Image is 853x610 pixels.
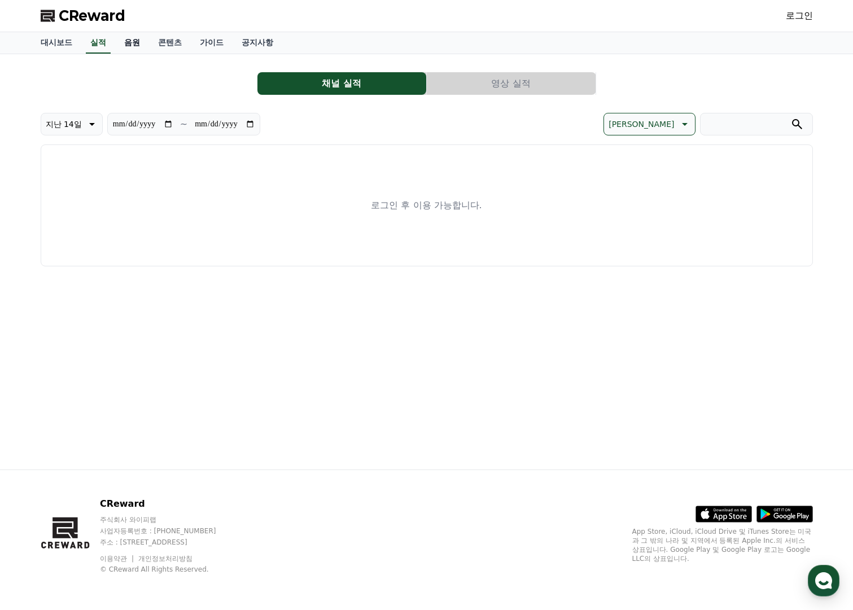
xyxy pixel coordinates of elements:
[3,358,75,386] a: 홈
[86,32,111,54] a: 실적
[138,555,193,563] a: 개인정보처리방침
[603,113,695,135] button: [PERSON_NAME]
[41,7,125,25] a: CReward
[174,375,188,384] span: 설정
[41,113,103,135] button: 지난 14일
[257,72,426,95] button: 채널 실적
[36,375,42,384] span: 홈
[632,527,813,563] p: App Store, iCloud, iCloud Drive 및 iTunes Store는 미국과 그 밖의 나라 및 지역에서 등록된 Apple Inc.의 서비스 상표입니다. Goo...
[180,117,187,131] p: ~
[100,565,238,574] p: © CReward All Rights Reserved.
[371,199,482,212] p: 로그인 후 이용 가능합니다.
[609,116,674,132] p: [PERSON_NAME]
[100,497,238,511] p: CReward
[100,538,238,547] p: 주소 : [STREET_ADDRESS]
[786,9,813,23] a: 로그인
[100,555,135,563] a: 이용약관
[100,526,238,536] p: 사업자등록번호 : [PHONE_NUMBER]
[32,32,81,54] a: 대시보드
[146,358,217,386] a: 설정
[75,358,146,386] a: 대화
[427,72,596,95] button: 영상 실적
[46,116,82,132] p: 지난 14일
[257,72,427,95] a: 채널 실적
[233,32,282,54] a: 공지사항
[149,32,191,54] a: 콘텐츠
[115,32,149,54] a: 음원
[59,7,125,25] span: CReward
[103,375,117,384] span: 대화
[191,32,233,54] a: 가이드
[100,515,238,524] p: 주식회사 와이피랩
